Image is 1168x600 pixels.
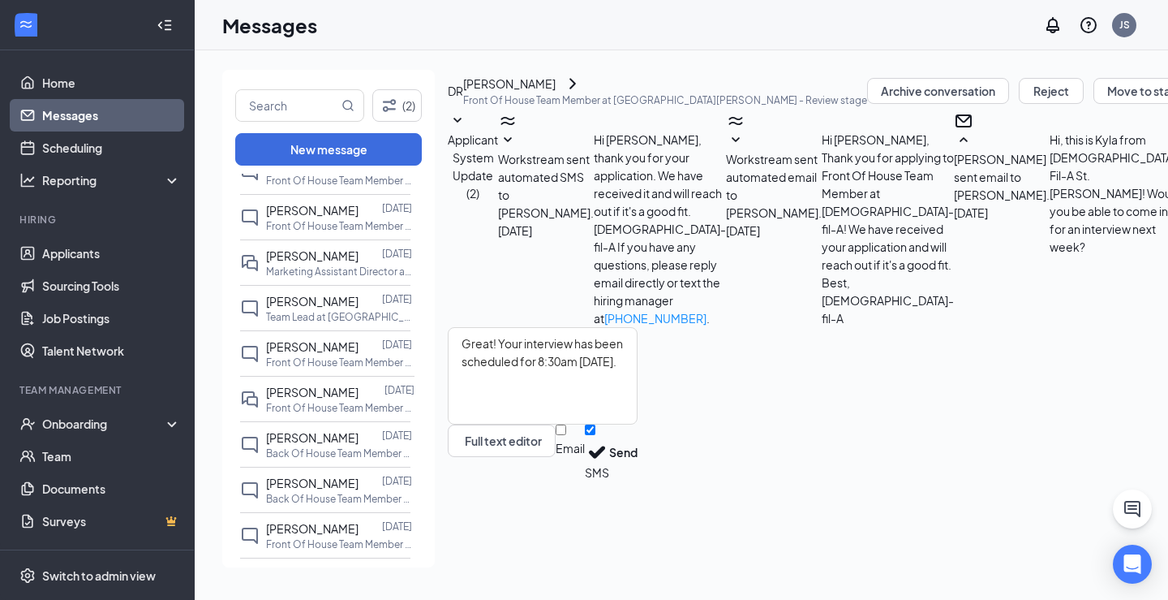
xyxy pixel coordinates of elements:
[266,385,359,399] span: [PERSON_NAME]
[42,132,181,164] a: Scheduling
[382,292,412,306] p: [DATE]
[726,131,745,150] svg: SmallChevronDown
[240,253,260,273] svg: DoubleChat
[240,526,260,546] svg: ChatInactive
[448,111,467,131] svg: SmallChevronDown
[1079,15,1098,35] svg: QuestionInfo
[266,567,359,581] span: [PERSON_NAME]
[42,67,181,99] a: Home
[585,440,609,464] svg: Checkmark
[266,310,412,324] p: Team Lead at [GEOGRAPHIC_DATA][PERSON_NAME]
[42,473,181,505] a: Documents
[240,344,260,364] svg: ChatInactive
[822,274,954,291] p: Best,
[266,356,412,369] p: Front Of House Team Member at [GEOGRAPHIC_DATA][PERSON_NAME]
[1043,15,1063,35] svg: Notifications
[19,213,178,227] div: Hiring
[382,247,412,261] p: [DATE]
[240,390,260,409] svg: DoubleChat
[726,152,822,220] span: Workstream sent automated email to [PERSON_NAME].
[266,537,412,551] p: Front Of House Team Member at [GEOGRAPHIC_DATA][PERSON_NAME]
[498,222,532,240] span: [DATE]
[18,16,34,32] svg: WorkstreamLogo
[1019,78,1084,104] button: Reject
[382,520,412,533] p: [DATE]
[448,82,463,100] div: DR
[498,131,517,150] svg: SmallChevronDown
[448,132,498,201] span: Applicant System Update (2)
[42,172,182,188] div: Reporting
[42,440,181,473] a: Team
[266,521,359,536] span: [PERSON_NAME]
[867,78,1009,104] button: Archive conversation
[563,74,582,93] svg: ChevronRight
[954,204,988,222] span: [DATE]
[609,425,638,481] button: Send
[266,248,359,263] span: [PERSON_NAME]
[42,335,181,367] a: Talent Network
[380,96,399,115] svg: Filter
[726,222,760,240] span: [DATE]
[266,339,359,354] span: [PERSON_NAME]
[498,111,517,131] svg: WorkstreamLogo
[236,90,338,121] input: Search
[822,149,954,274] p: Thank you for applying to Front Of House Team Member at [DEMOGRAPHIC_DATA]-fil-A! We have receive...
[372,89,422,122] button: Filter (2)
[235,133,422,166] button: New message
[266,401,412,415] p: Front Of House Team Member at [GEOGRAPHIC_DATA][PERSON_NAME]
[42,270,181,302] a: Sourcing Tools
[19,172,36,188] svg: Analysis
[42,416,167,432] div: Onboarding
[382,565,412,579] p: [DATE]
[19,416,36,432] svg: UserCheck
[266,492,412,506] p: Back Of House Team Member at [GEOGRAPHIC_DATA][PERSON_NAME]
[604,311,706,326] a: [PHONE_NUMBER]
[594,132,726,326] span: Hi [PERSON_NAME], thank you for your application. We have received it and will reach out if it's ...
[1123,499,1142,519] svg: ChatActive
[266,265,412,278] p: Marketing Assistant Director at [GEOGRAPHIC_DATA][PERSON_NAME]
[382,429,412,442] p: [DATE]
[266,174,412,188] p: Front Of House Team Member at [GEOGRAPHIC_DATA][PERSON_NAME]
[585,425,595,435] input: SMS
[19,383,178,397] div: Team Management
[222,11,317,39] h1: Messages
[1113,490,1152,529] button: ChatActive
[266,219,412,233] p: Front Of House Team Member at [GEOGRAPHIC_DATA][PERSON_NAME]
[448,425,556,457] button: Full text editorPen
[384,383,414,397] p: [DATE]
[240,481,260,500] svg: ChatInactive
[556,440,585,456] div: Email
[822,131,954,149] p: Hi [PERSON_NAME],
[240,208,260,227] svg: ChatInactive
[1119,18,1130,32] div: JS
[954,152,1050,202] span: [PERSON_NAME] sent email to [PERSON_NAME].
[240,299,260,318] svg: ChatInactive
[382,474,412,488] p: [DATE]
[822,291,954,327] p: [DEMOGRAPHIC_DATA]-fil-A
[19,568,36,584] svg: Settings
[42,99,181,132] a: Messages
[954,131,973,150] svg: SmallChevronUp
[42,302,181,335] a: Job Postings
[42,237,181,270] a: Applicants
[954,111,973,131] svg: Email
[266,294,359,309] span: [PERSON_NAME]
[556,425,566,435] input: Email
[463,93,867,107] p: Front Of House Team Member at [GEOGRAPHIC_DATA][PERSON_NAME] - Review stage
[240,435,260,455] svg: ChatInactive
[585,464,609,481] div: SMS
[266,203,359,218] span: [PERSON_NAME]
[463,75,556,93] div: [PERSON_NAME]
[42,505,181,537] a: SurveysCrown
[382,201,412,215] p: [DATE]
[1113,545,1152,584] div: Open Intercom Messenger
[448,111,498,202] button: SmallChevronDownApplicant System Update (2)
[448,327,638,425] textarea: Great! Your interview has been scheduled for 8:30am [DATE].
[266,430,359,445] span: [PERSON_NAME]
[157,17,173,33] svg: Collapse
[498,152,594,220] span: Workstream sent automated SMS to [PERSON_NAME].
[726,111,745,131] svg: WorkstreamLogo
[341,99,354,112] svg: MagnifyingGlass
[382,338,412,352] p: [DATE]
